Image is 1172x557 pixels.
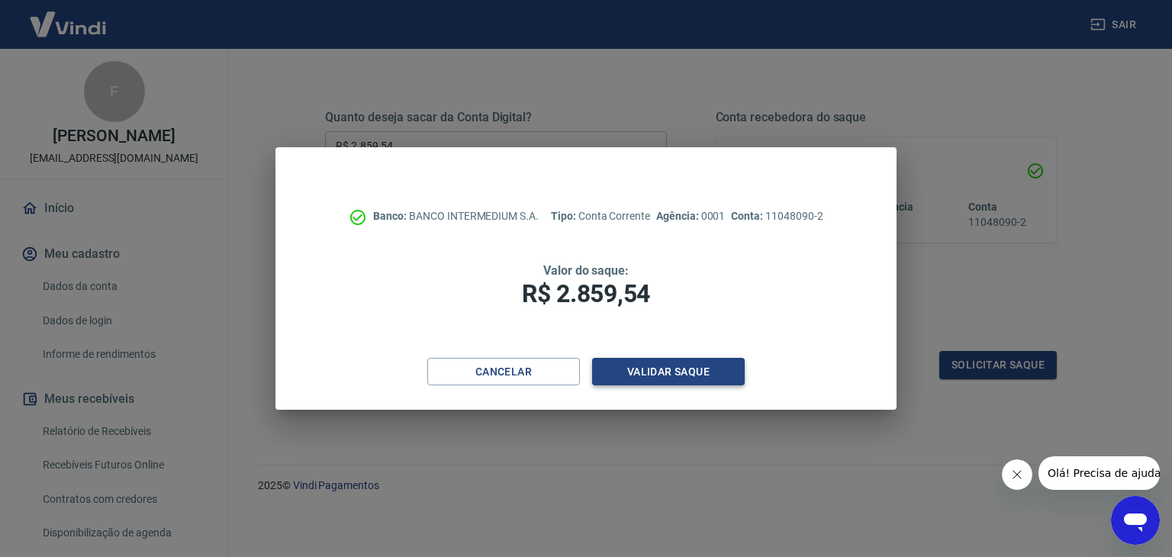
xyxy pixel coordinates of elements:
[9,11,128,23] span: Olá! Precisa de ajuda?
[522,279,650,308] span: R$ 2.859,54
[1002,459,1032,490] iframe: Fechar mensagem
[551,208,650,224] p: Conta Corrente
[731,210,765,222] span: Conta:
[1111,496,1160,545] iframe: Botão para abrir a janela de mensagens
[551,210,578,222] span: Tipo:
[373,208,539,224] p: BANCO INTERMEDIUM S.A.
[543,263,629,278] span: Valor do saque:
[731,208,823,224] p: 11048090-2
[656,208,725,224] p: 0001
[427,358,580,386] button: Cancelar
[656,210,701,222] span: Agência:
[373,210,409,222] span: Banco:
[1038,456,1160,490] iframe: Mensagem da empresa
[592,358,745,386] button: Validar saque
